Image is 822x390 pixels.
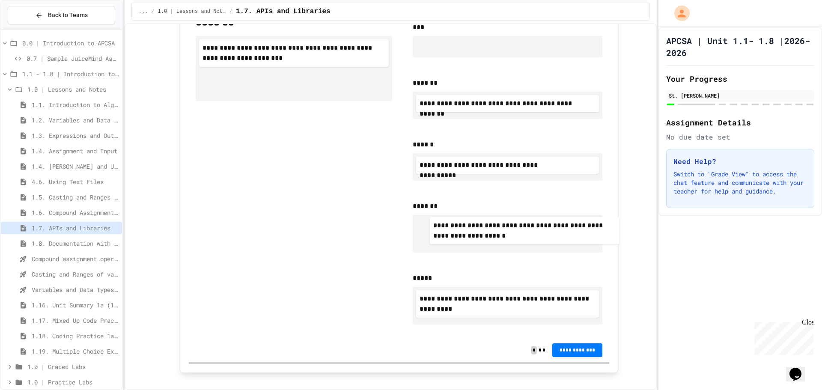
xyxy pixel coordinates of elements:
[8,6,115,24] button: Back to Teams
[27,54,119,63] span: 0.7 | Sample JuiceMind Assignment - [GEOGRAPHIC_DATA]
[32,162,119,171] span: 1.4. [PERSON_NAME] and User Input
[151,8,154,15] span: /
[32,177,119,186] span: 4.6. Using Text Files
[32,285,119,294] span: Variables and Data Types - Quiz
[666,73,814,85] h2: Your Progress
[32,347,119,356] span: 1.19. Multiple Choice Exercises for Unit 1a (1.1-1.6)
[32,208,119,217] span: 1.6. Compound Assignment Operators
[139,8,148,15] span: ...
[32,254,119,263] span: Compound assignment operators - Quiz
[32,131,119,140] span: 1.3. Expressions and Output [New]
[48,11,88,20] span: Back to Teams
[27,362,119,371] span: 1.0 | Graded Labs
[666,116,814,128] h2: Assignment Details
[32,331,119,340] span: 1.18. Coding Practice 1a (1.1-1.6)
[786,356,813,381] iframe: chat widget
[27,378,119,387] span: 1.0 | Practice Labs
[3,3,59,54] div: Chat with us now!Close
[236,6,331,17] span: 1.7. APIs and Libraries
[32,223,119,232] span: 1.7. APIs and Libraries
[673,156,807,167] h3: Need Help?
[229,8,232,15] span: /
[32,193,119,202] span: 1.5. Casting and Ranges of Values
[32,301,119,310] span: 1.16. Unit Summary 1a (1.1-1.6)
[666,132,814,142] div: No due date set
[22,39,119,48] span: 0.0 | Introduction to APCSA
[32,100,119,109] span: 1.1. Introduction to Algorithms, Programming, and Compilers
[22,69,119,78] span: 1.1 - 1.8 | Introduction to Java
[751,319,813,355] iframe: chat widget
[666,35,814,59] h1: APCSA | Unit 1.1- 1.8 |2026-2026
[669,92,812,99] div: St. [PERSON_NAME]
[158,8,226,15] span: 1.0 | Lessons and Notes
[673,170,807,196] p: Switch to "Grade View" to access the chat feature and communicate with your teacher for help and ...
[27,85,119,94] span: 1.0 | Lessons and Notes
[32,116,119,125] span: 1.2. Variables and Data Types
[32,146,119,155] span: 1.4. Assignment and Input
[32,316,119,325] span: 1.17. Mixed Up Code Practice 1.1-1.6
[665,3,692,23] div: My Account
[32,239,119,248] span: 1.8. Documentation with Comments and Preconditions
[32,270,119,279] span: Casting and Ranges of variables - Quiz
